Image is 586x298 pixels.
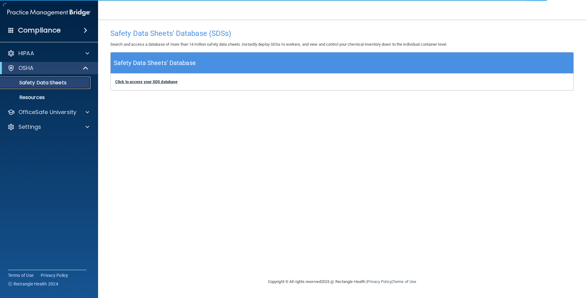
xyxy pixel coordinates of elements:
h4: Safety Data Sheets' Database (SDSs) [110,29,574,37]
a: OfficeSafe University [7,109,89,116]
a: OSHA [7,64,89,72]
a: HIPAA [7,50,89,57]
p: Search and access a database of more than 14 million safety data sheets. Instantly deploy SDSs to... [110,41,574,48]
h5: Safety Data Sheets' Database [114,58,196,68]
p: OSHA [18,64,34,72]
p: Safety Data Sheets [4,80,88,86]
a: Terms of Use [8,272,33,278]
a: Settings [7,123,89,131]
img: PMB logo [7,6,91,19]
h4: Compliance [18,26,61,35]
p: Settings [18,123,41,131]
p: OfficeSafe University [18,109,76,116]
a: Terms of Use [393,279,416,284]
div: Copyright © All rights reserved 2025 @ Rectangle Health | | [230,272,454,292]
p: HIPAA [18,50,34,57]
p: Resources [4,94,88,101]
span: Ⓒ Rectangle Health 2024 [8,281,58,287]
a: Click to access your SDS database [115,79,177,84]
a: Privacy Policy [41,272,68,278]
a: Privacy Policy [367,279,391,284]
